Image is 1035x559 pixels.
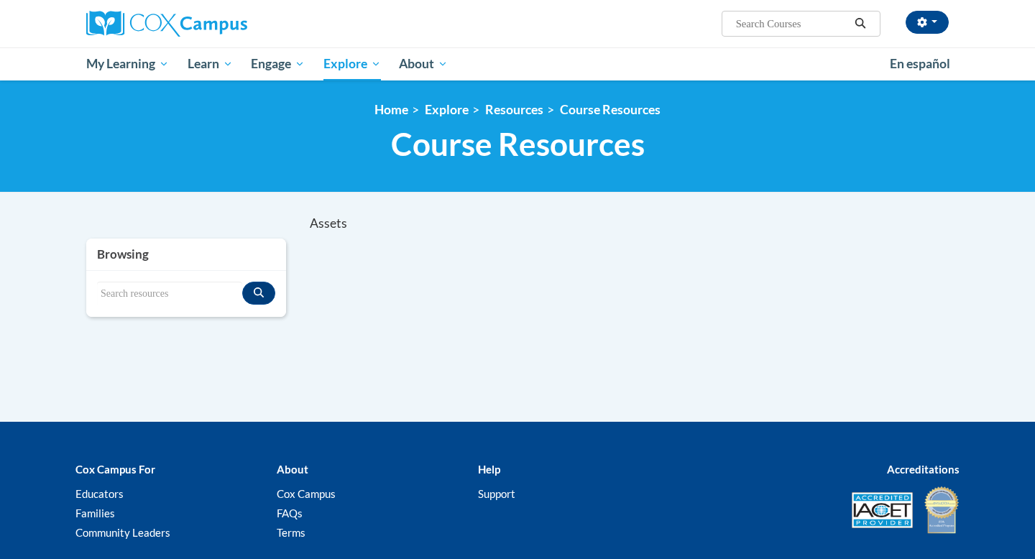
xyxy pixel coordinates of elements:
img: IDA® Accredited [924,485,960,535]
a: Support [478,487,515,500]
a: Learn [178,47,242,80]
span: Learn [188,55,233,73]
a: Community Leaders [75,526,170,539]
a: Educators [75,487,124,500]
a: Cox Campus [277,487,336,500]
span: En español [890,56,950,71]
input: Search Courses [735,15,850,32]
a: My Learning [77,47,178,80]
b: About [277,463,308,476]
span: My Learning [86,55,169,73]
span: Course Resources [391,125,645,163]
button: Account Settings [906,11,949,34]
a: Cox Campus [86,11,359,37]
button: Search [850,15,871,32]
span: Explore [323,55,381,73]
a: Course Resources [560,102,661,117]
span: About [399,55,448,73]
a: FAQs [277,507,303,519]
a: About [390,47,458,80]
a: En español [880,49,960,79]
a: Families [75,507,115,519]
b: Help [478,463,500,476]
span: Assets [310,216,347,231]
a: Explore [425,102,469,117]
a: Home [374,102,408,117]
a: Explore [314,47,390,80]
input: Search resources [97,282,242,306]
b: Cox Campus For [75,463,155,476]
button: Search resources [242,282,275,305]
b: Accreditations [887,463,960,476]
h3: Browsing [97,246,275,263]
span: Engage [251,55,305,73]
img: Accredited IACET® Provider [852,492,913,528]
a: Terms [277,526,305,539]
img: Cox Campus [86,11,247,37]
a: Resources [485,102,543,117]
a: Engage [241,47,314,80]
div: Main menu [65,47,970,80]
